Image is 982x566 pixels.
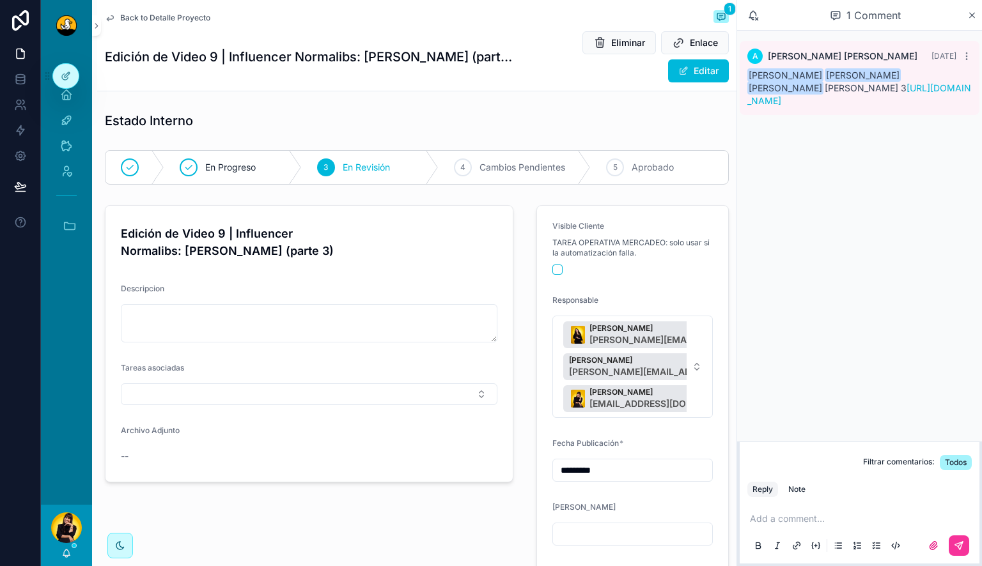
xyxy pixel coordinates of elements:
[121,425,180,435] span: Archivo Adjunto
[661,31,729,54] button: Enlace
[589,397,745,410] span: [EMAIL_ADDRESS][DOMAIN_NAME]
[940,455,972,470] button: Todos
[724,3,736,15] span: 1
[552,438,619,448] span: Fecha Publicación
[552,502,616,512] span: [PERSON_NAME]
[825,68,901,82] span: [PERSON_NAME]
[552,221,604,231] span: Visible Cliente
[747,482,778,497] button: Reply
[552,295,598,305] span: Responsable
[563,353,792,380] button: Unselect 6
[768,50,917,63] span: [PERSON_NAME] [PERSON_NAME]
[479,161,565,174] span: Cambios Pendientes
[582,31,656,54] button: Eliminar
[863,457,935,470] span: Filtrar comentarios:
[713,10,729,26] button: 1
[105,112,193,130] h1: Estado Interno
[120,13,210,23] span: Back to Detalle Proyecto
[121,225,497,259] h4: Edición de Video 9 | Influencer Normalibs: [PERSON_NAME] (parte 3)
[589,323,794,333] span: [PERSON_NAME]
[783,482,811,497] button: Note
[343,161,390,174] span: En Revisión
[931,51,956,61] span: [DATE]
[589,333,794,346] span: [PERSON_NAME][EMAIL_ADDRESS][PERSON_NAME][DOMAIN_NAME]
[690,36,718,49] span: Enlace
[121,450,129,463] span: --
[788,484,806,494] div: Note
[41,51,92,262] div: scrollable content
[205,161,256,174] span: En Progreso
[589,387,745,397] span: [PERSON_NAME]
[569,355,774,365] span: [PERSON_NAME]
[752,51,758,61] span: A
[563,321,813,348] button: Unselect 2
[563,385,763,412] button: Unselect 1
[552,238,713,258] span: TAREA OPERATIVA MERCADEO: solo usar si la automatización falla.
[747,70,971,106] span: [PERSON_NAME] 3
[747,68,823,82] span: [PERSON_NAME]
[460,162,465,172] span: 4
[846,8,901,23] span: 1 Comment
[569,365,774,378] span: [PERSON_NAME][EMAIL_ADDRESS][DOMAIN_NAME]
[668,59,729,82] button: Editar
[56,15,77,36] img: App logo
[611,36,645,49] span: Eliminar
[105,48,512,66] h1: Edición de Video 9 | Influencer Normalibs: [PERSON_NAME] (parte 3)
[121,363,184,372] span: Tareas asociadas
[323,162,328,172] span: 3
[632,161,674,174] span: Aprobado
[552,316,713,418] button: Select Button
[105,13,210,23] a: Back to Detalle Proyecto
[747,81,823,95] span: [PERSON_NAME]
[121,284,164,293] span: Descripcion
[613,162,618,172] span: 5
[121,383,497,405] button: Select Button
